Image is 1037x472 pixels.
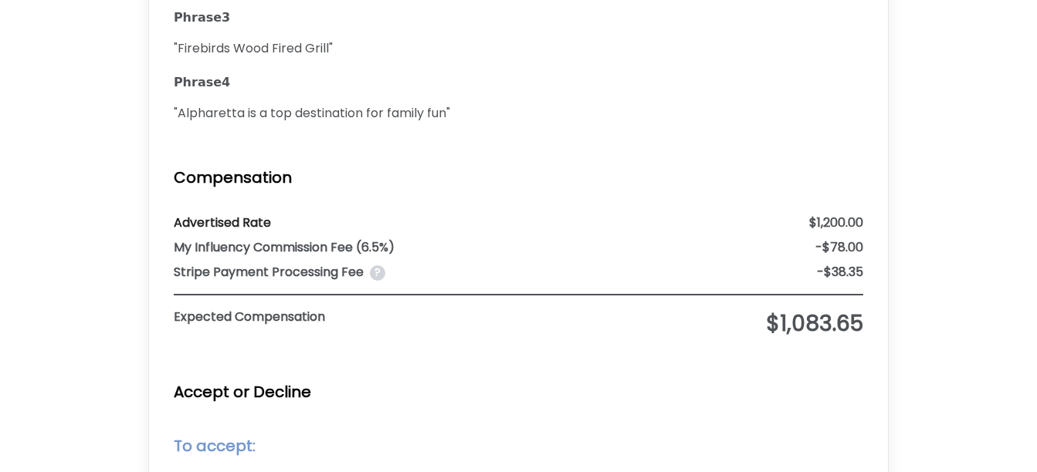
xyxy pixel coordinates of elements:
h3: Expected Compensation [174,308,325,340]
h2: Compensation [174,166,863,189]
h3: Stripe Payment Processing Fee [174,263,385,282]
div: " Firebirds Wood Fired Grill " [174,39,863,58]
div: Phrase 4 [174,73,863,92]
h3: - $38.35 [817,263,863,282]
h3: Advertised Rate [174,214,271,232]
h3: $1,200.00 [809,214,863,232]
div: Phrase 3 [174,8,863,27]
h1: $1,083.65 [766,308,863,340]
h2: To accept: [174,434,863,457]
span: Stripe charges: (0.25% + 2.9% + $0.55) per transaction [370,265,385,281]
h3: My Influency Commission Fee (6.5%) [174,238,395,257]
h2: Accept or Decline [174,380,863,403]
div: " Alpharetta is a top destination for family fun " [174,104,863,123]
h3: - $78.00 [815,238,863,257]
